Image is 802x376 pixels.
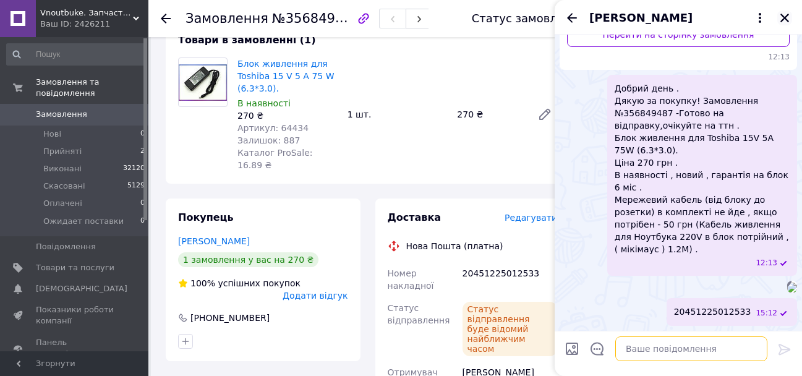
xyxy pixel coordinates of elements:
div: Повернутися назад [161,12,171,25]
span: Доставка [388,211,442,223]
span: №356849487 [272,11,360,26]
div: 270 ₴ [452,106,527,123]
a: Редагувати [532,102,557,127]
span: Виконані [43,163,82,174]
img: Блок живлення для Toshiba 15 V 5 A 75 W (6.3*3.0). [179,64,227,101]
span: 2 [140,146,145,157]
span: Замовлення [186,11,268,26]
button: Назад [565,11,579,25]
img: 1daf99bf-02b4-43a8-a3aa-b661bd6b4e11_w500_h500 [787,283,797,293]
span: Статус відправлення [388,303,450,325]
span: Артикул: 64434 [237,123,309,133]
span: 15:12 12.08.2025 [756,308,777,318]
span: Vnoutbuke. Запчастини для ноутбуків опт - роздріб ! [40,7,133,19]
a: [PERSON_NAME] [178,236,250,246]
div: Статус замовлення [472,12,586,25]
span: Товари та послуги [36,262,114,273]
a: Блок живлення для Toshiba 15 V 5 A 75 W (6.3*3.0). [237,59,335,93]
span: 12:13 12.08.2025 [756,258,777,268]
span: В наявності [237,98,291,108]
span: Оплачені [43,198,82,209]
a: Перейти на сторінку замовлення [567,22,790,47]
div: 1 замовлення у вас на 270 ₴ [178,252,318,267]
div: [PHONE_NUMBER] [189,312,271,324]
div: 270 ₴ [237,109,338,122]
span: [PERSON_NAME] [589,10,693,26]
span: Скасовані [43,181,85,192]
span: 0 [140,216,145,227]
span: Залишок: 887 [237,135,300,145]
span: Добрий день . Дякую за покупку! Замовлення №356849487 -Готово на відправку,очікуйте на ттн . Блок... [615,82,790,255]
div: 1 шт. [343,106,453,123]
button: Закрити [777,11,792,25]
span: Повідомлення [36,241,96,252]
div: Статус відправлення буде відомий найближчим часом [463,302,557,356]
span: 100% [190,278,215,288]
div: Ваш ID: 2426211 [40,19,148,30]
span: 0 [140,129,145,140]
span: Додати відгук [283,291,348,301]
span: Панель управління [36,337,114,359]
button: Відкрити шаблони відповідей [589,341,605,357]
span: 12:13 12.08.2025 [567,52,790,62]
span: Показники роботи компанії [36,304,114,327]
span: 0 [140,198,145,209]
span: 32120 [123,163,145,174]
button: [PERSON_NAME] [589,10,767,26]
span: Ожидает поставки [43,216,124,227]
span: Прийняті [43,146,82,157]
span: Замовлення та повідомлення [36,77,148,99]
span: Редагувати [505,213,557,223]
span: Покупець [178,211,234,223]
span: Товари в замовленні (1) [178,34,316,46]
div: 20451225012533 [460,262,560,297]
span: [DEMOGRAPHIC_DATA] [36,283,127,294]
span: Замовлення [36,109,87,120]
input: Пошук [6,43,146,66]
span: Нові [43,129,61,140]
span: Номер накладної [388,268,434,291]
span: Каталог ProSale: 16.89 ₴ [237,148,312,170]
span: 5129 [127,181,145,192]
span: 20451225012533 [674,305,751,318]
div: Нова Пошта (платна) [403,240,506,252]
div: успішних покупок [178,277,301,289]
